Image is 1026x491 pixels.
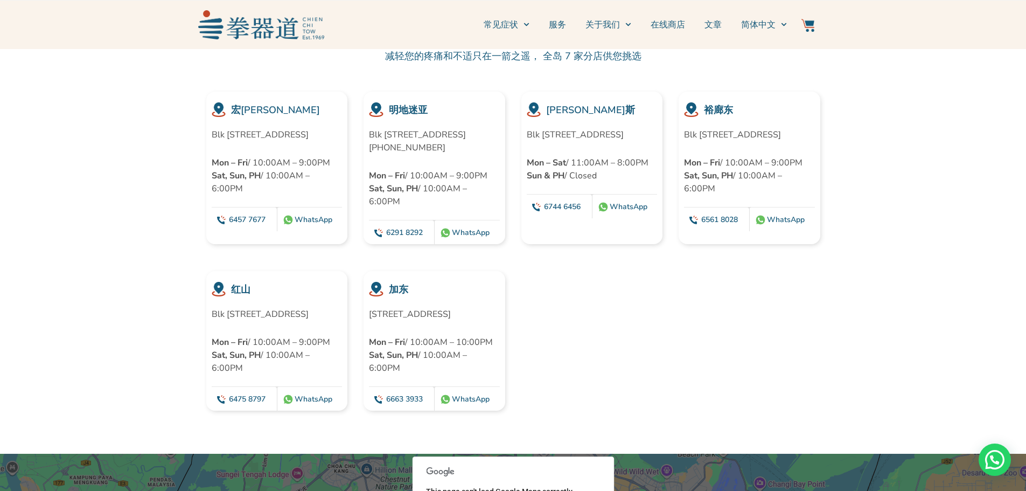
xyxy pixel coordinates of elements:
[212,349,261,361] strong: Sat, Sun, PH
[684,157,720,169] strong: Mon – Fri
[369,102,383,117] img: Website Icon-01
[212,308,343,321] p: Blk [STREET_ADDRESS]
[527,102,541,117] img: Website Icon-01
[684,128,815,141] p: Blk [STREET_ADDRESS]
[369,128,500,154] p: Blk [STREET_ADDRESS][PHONE_NUMBER]
[452,227,490,238] a: WhatsApp
[651,11,685,38] a: 在线商店
[369,349,418,361] strong: Sat, Sun, PH
[801,19,814,32] img: Website Icon-03
[212,170,261,182] strong: Sat, Sun, PH
[386,227,423,238] a: 6291 8292
[610,202,647,212] a: WhatsApp
[389,282,500,297] h3: 加东
[330,11,787,38] nav: Menu
[369,183,418,195] strong: Sat, Sun, PH
[484,11,529,38] a: 常见症状
[389,102,500,117] h3: 明地迷亚
[704,102,815,117] h3: 裕廊东
[229,394,266,404] a: 6475 8797
[369,336,405,348] strong: Mon – Fri
[527,170,564,182] strong: Sun & PH
[369,169,500,208] p: / 10:00AM – 9:00PM / 10:00AM – 6:00PM
[369,336,500,375] p: / 10:00AM – 10:00PM / 10:00AM – 6:00PM
[212,157,248,169] strong: Mon – Fri
[704,11,722,38] a: 文章
[684,156,815,195] p: / 10:00AM – 9:00PM / 10:00AM – 6:00PM
[544,202,581,212] a: 6744 6456
[527,157,566,169] strong: Mon – Sat
[527,156,658,182] p: / 11:00AM – 8:00PM / Closed
[684,102,699,117] img: Website Icon-01
[767,215,805,225] a: WhatsApp
[295,215,332,225] a: WhatsApp
[546,102,657,117] h3: [PERSON_NAME]斯
[231,102,342,117] h3: 宏[PERSON_NAME]
[369,308,500,321] p: [STREET_ADDRESS]
[212,336,343,375] p: / 10:00AM – 9:00PM / 10:00AM – 6:00PM
[212,336,248,348] strong: Mon – Fri
[231,282,342,297] h3: 红山
[452,394,490,404] a: WhatsApp
[741,18,776,31] span: 简体中文
[701,215,738,225] a: 6561 8028
[741,11,787,38] a: 简体中文
[585,11,631,38] a: 关于我们
[295,394,332,404] a: WhatsApp
[369,282,383,296] img: Website Icon-01
[311,49,715,64] p: 减轻您的疼痛和不适只在一箭之遥， 全岛 7 家分店供您挑选
[369,170,405,182] strong: Mon – Fri
[386,394,423,404] a: 6663 3933
[527,128,658,141] p: Blk [STREET_ADDRESS]
[229,215,266,225] a: 6457 7677
[212,156,343,195] p: / 10:00AM – 9:00PM / 10:00AM – 6:00PM
[549,11,566,38] a: 服务
[212,102,226,117] img: Website Icon-01
[212,282,226,296] img: Website Icon-01
[684,170,733,182] strong: Sat, Sun, PH
[212,128,343,141] p: Blk [STREET_ADDRESS]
